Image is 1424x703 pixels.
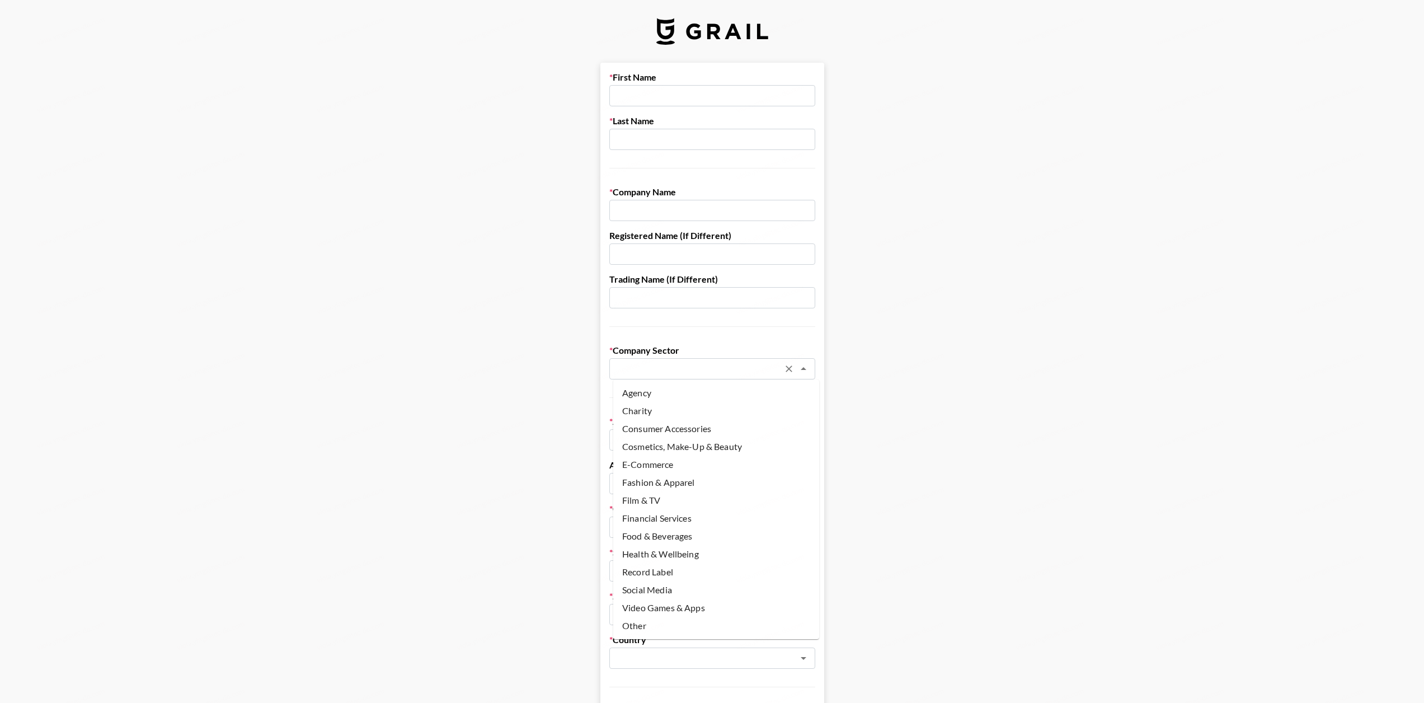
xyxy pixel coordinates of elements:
label: Company Sector [609,345,815,356]
li: Video Games & Apps [613,599,819,617]
li: Health & Wellbeing [613,545,819,563]
li: Record Label [613,563,819,581]
label: Address Line 1 [609,416,815,427]
label: First Name [609,72,815,83]
li: Charity [613,402,819,420]
li: Consumer Accessories [613,420,819,438]
li: Fashion & Apparel [613,474,819,491]
label: Address Line 2 [609,460,815,471]
li: Film & TV [613,491,819,509]
li: Cosmetics, Make-Up & Beauty [613,438,819,456]
li: Financial Services [613,509,819,527]
li: Agency [613,384,819,402]
button: Open [796,650,811,666]
label: State/Region [609,547,815,558]
label: Country [609,634,815,645]
button: Clear [781,361,797,377]
label: Last Name [609,115,815,126]
img: Grail Talent Logo [656,18,768,45]
button: Close [796,361,811,377]
li: Social Media [613,581,819,599]
li: E-Commerce [613,456,819,474]
label: Registered Name (If Different) [609,230,815,241]
label: Company Name [609,186,815,198]
label: City/Town [609,503,815,514]
li: Food & Beverages [613,527,819,545]
label: Trading Name (If Different) [609,274,815,285]
label: Zip/Postal Code [609,590,815,602]
li: Other [613,617,819,635]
